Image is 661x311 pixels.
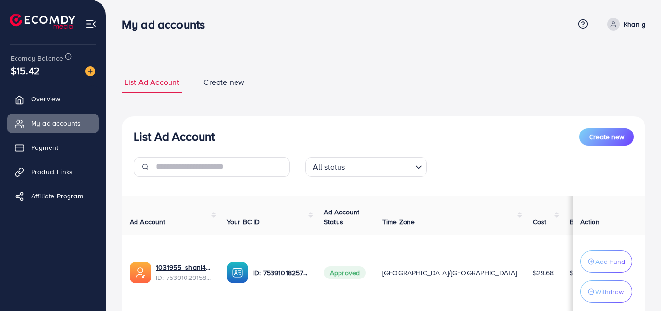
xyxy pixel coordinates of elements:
span: Approved [324,266,366,279]
span: Product Links [31,167,73,177]
h3: My ad accounts [122,17,213,32]
span: Affiliate Program [31,191,83,201]
a: My ad accounts [7,114,99,133]
span: Payment [31,143,58,152]
span: Ecomdy Balance [11,53,63,63]
span: List Ad Account [124,77,179,88]
a: Product Links [7,162,99,181]
a: Affiliate Program [7,186,99,206]
img: menu [85,18,97,30]
button: Create new [579,128,634,146]
span: Your BC ID [227,217,260,227]
span: [GEOGRAPHIC_DATA]/[GEOGRAPHIC_DATA] [382,268,517,278]
span: $29.68 [533,268,554,278]
a: Payment [7,138,99,157]
span: My ad accounts [31,118,81,128]
span: Ad Account Status [324,207,360,227]
p: Withdraw [595,286,624,297]
span: ID: 7539102915869425665 [156,273,211,282]
span: Ad Account [130,217,166,227]
a: Overview [7,89,99,109]
img: ic-ads-acc.e4c84228.svg [130,262,151,283]
input: Search for option [348,158,411,174]
span: Cost [533,217,547,227]
span: Overview [31,94,60,104]
span: $15.42 [11,64,40,78]
p: Add Fund [595,256,625,267]
span: Action [580,217,600,227]
span: Time Zone [382,217,415,227]
span: All status [311,160,347,174]
span: Create new [589,132,624,142]
button: Add Fund [580,250,632,273]
button: Withdraw [580,280,632,303]
img: ic-ba-acc.ded83a64.svg [227,262,248,283]
a: 1031955_shani4578002_1755334217240 [156,262,211,272]
span: Create new [203,77,244,88]
h3: List Ad Account [134,130,215,144]
p: ID: 7539101825719418897 [253,267,308,278]
div: <span class='underline'>1031955_shani4578002_1755334217240</span></br>7539102915869425665 [156,262,211,282]
a: Khan g [603,18,645,31]
div: Search for option [305,157,427,177]
p: Khan g [624,18,645,30]
img: image [85,66,95,76]
img: logo [10,14,75,29]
